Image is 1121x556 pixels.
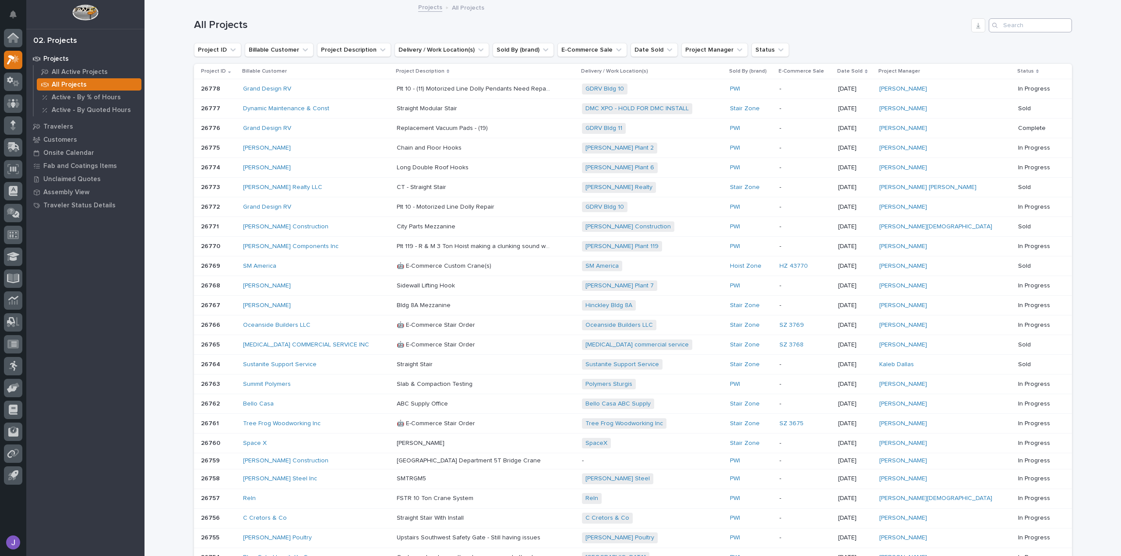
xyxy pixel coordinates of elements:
[779,164,831,171] p: -
[397,532,542,542] p: Upstairs Southwest Safety Gate - Still having issues
[1018,105,1058,112] p: Sold
[1018,440,1058,447] p: In Progress
[585,495,598,502] a: Reln
[194,43,241,57] button: Project ID
[585,125,622,132] a: GDRV Bldg 11
[838,457,872,465] p: [DATE]
[43,55,69,63] p: Projects
[838,381,872,388] p: [DATE]
[585,164,654,171] a: [PERSON_NAME] Plant 6
[243,420,321,427] a: Tree Frog Woodworking Inc
[43,123,73,131] p: Travelers
[779,282,831,290] p: -
[730,144,740,152] a: PWI
[26,185,145,199] a: Assembly View
[397,143,463,152] p: Chain and Floor Hooks
[34,91,145,103] a: Active - By % of Hours
[194,296,1072,315] tr: 2676726767 [PERSON_NAME] Bldg 8A MezzanineBldg 8A Mezzanine Hinckley Bldg 8A Stair Zone -[DATE][P...
[194,197,1072,217] tr: 2677226772 Grand Design RV Plt 10 - Motorized Line Dolly RepairPlt 10 - Motorized Line Dolly Repa...
[201,280,222,290] p: 26768
[730,457,740,465] a: PWI
[585,184,652,191] a: [PERSON_NAME] Realty
[879,203,927,211] a: [PERSON_NAME]
[879,302,927,309] a: [PERSON_NAME]
[730,440,760,447] a: Stair Zone
[194,508,1072,528] tr: 2675626756 C Cretors & Co Straight Stair With InstallStraight Stair With Install C Cretors & Co P...
[1018,514,1058,522] p: In Progress
[72,4,98,21] img: Workspace Logo
[243,475,317,483] a: [PERSON_NAME] Steel Inc
[194,469,1072,489] tr: 2675826758 [PERSON_NAME] Steel Inc SMTRGM5SMTRGM5 [PERSON_NAME] Steel PWI -[DATE][PERSON_NAME] In...
[730,243,740,250] a: PWI
[395,43,489,57] button: Delivery / Work Location(s)
[26,120,145,133] a: Travelers
[397,202,496,211] p: Plt 10 - Motorized Line Dolly Repair
[397,103,459,112] p: Straight Modular Stair
[194,138,1072,158] tr: 2677526775 [PERSON_NAME] Chain and Floor HooksChain and Floor Hooks [PERSON_NAME] Plant 2 PWI -[D...
[879,381,927,388] a: [PERSON_NAME]
[201,123,222,132] p: 26776
[585,262,619,270] a: SM America
[1018,223,1058,231] p: Sold
[730,184,760,191] a: Stair Zone
[1018,203,1058,211] p: In Progress
[194,178,1072,197] tr: 2677326773 [PERSON_NAME] Realty LLC CT - Straight StairCT - Straight Stair [PERSON_NAME] Realty S...
[730,223,740,231] a: PWI
[43,175,101,183] p: Unclaimed Quotes
[838,361,872,368] p: [DATE]
[397,182,448,191] p: CT - Straight Stair
[779,125,831,132] p: -
[779,495,831,502] p: -
[201,359,222,368] p: 26764
[730,282,740,290] a: PWI
[194,119,1072,138] tr: 2677626776 Grand Design RV Replacement Vacuum Pads - (19)Replacement Vacuum Pads - (19) GDRV Bldg...
[243,302,291,309] a: [PERSON_NAME]
[194,354,1072,374] tr: 2676426764 Sustanite Support Service Straight StairStraight Stair Sustanite Support Service Stair...
[33,36,77,46] div: 02. Projects
[585,144,654,152] a: [PERSON_NAME] Plant 2
[879,475,927,483] a: [PERSON_NAME]
[1018,322,1058,329] p: In Progress
[201,418,221,427] p: 26761
[730,85,740,93] a: PWI
[838,420,872,427] p: [DATE]
[730,514,740,522] a: PWI
[43,162,117,170] p: Fab and Coatings Items
[585,85,624,93] a: GDRV Bldg 10
[730,302,760,309] a: Stair Zone
[585,322,653,329] a: Oceanside Builders LLC
[1018,420,1058,427] p: In Progress
[201,66,226,76] p: Project ID
[730,475,740,483] a: PWI
[585,440,607,447] a: SpaceX
[397,162,470,171] p: Long Double Roof Hooks
[879,85,927,93] a: [PERSON_NAME]
[397,379,474,388] p: Slab & Compaction Testing
[838,534,872,542] p: [DATE]
[194,237,1072,256] tr: 2677026770 [PERSON_NAME] Components Inc Plt 119 - R & M 3 Ton Hoist making a clunking sound when ...
[838,302,872,309] p: [DATE]
[243,381,291,388] a: Summit Polymers
[397,221,457,231] p: City Parts Mezzanine
[879,105,927,112] a: [PERSON_NAME]
[201,84,222,93] p: 26778
[26,199,145,212] a: Traveler Status Details
[779,302,831,309] p: -
[879,457,927,465] a: [PERSON_NAME]
[397,418,477,427] p: 🤖 E-Commerce Stair Order
[201,320,222,329] p: 26766
[194,315,1072,335] tr: 2676626766 Oceanside Builders LLC 🤖 E-Commerce Stair Order🤖 E-Commerce Stair Order Oceanside Buil...
[730,420,760,427] a: Stair Zone
[194,276,1072,296] tr: 2676826768 [PERSON_NAME] Sidewall Lifting HookSidewall Lifting Hook [PERSON_NAME] Plant 7 PWI -[D...
[243,223,328,231] a: [PERSON_NAME] Construction
[243,243,338,250] a: [PERSON_NAME] Components Inc
[1018,125,1058,132] p: Complete
[1018,341,1058,349] p: Sold
[838,400,872,408] p: [DATE]
[243,125,291,132] a: Grand Design RV
[879,400,927,408] a: [PERSON_NAME]
[52,68,108,76] p: All Active Projects
[1018,282,1058,290] p: In Progress
[585,243,659,250] a: [PERSON_NAME] Plant 119
[194,335,1072,354] tr: 2676526765 [MEDICAL_DATA] COMMERCIAL SERVICE INC 🤖 E-Commerce Stair Order🤖 E-Commerce Stair Order...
